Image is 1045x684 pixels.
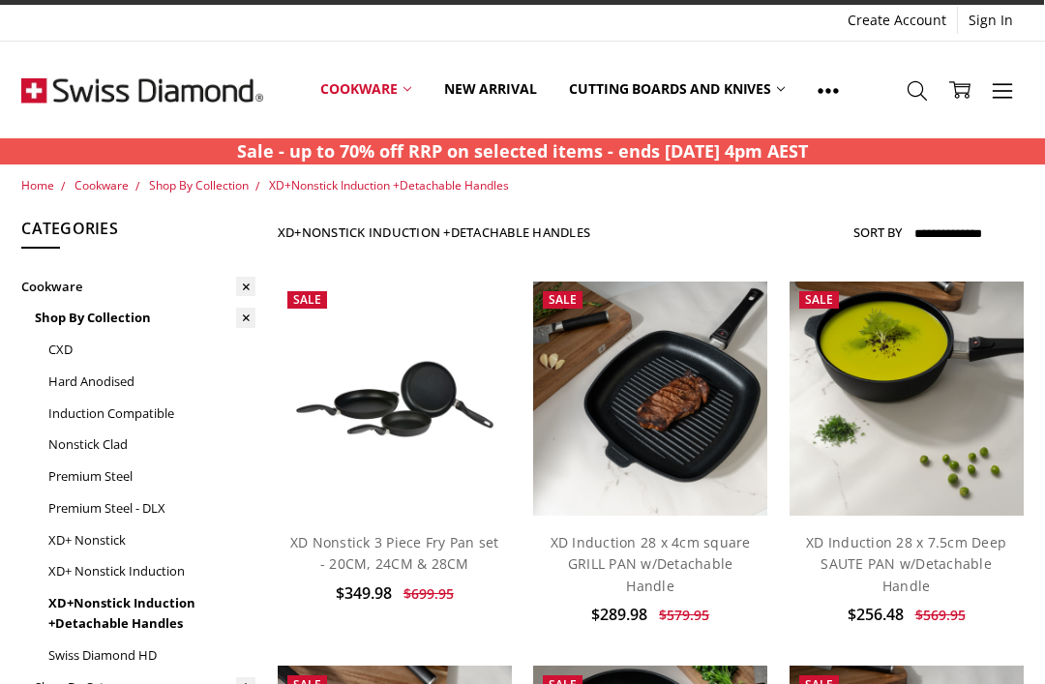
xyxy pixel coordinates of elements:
a: Sign In [958,7,1024,34]
span: $349.98 [336,582,392,604]
a: XD+ Nonstick Induction [48,555,255,587]
a: Nonstick Clad [48,429,255,461]
a: Cookware [75,177,129,193]
a: Induction Compatible [48,398,255,430]
h5: Categories [21,217,255,250]
span: Sale [293,291,321,308]
span: $569.95 [915,606,966,624]
img: Free Shipping On Every Order [21,42,263,138]
a: Cutting boards and knives [552,46,801,133]
strong: Sale - up to 70% off RRP on selected items - ends [DATE] 4pm AEST [237,139,808,163]
a: XD+ Nonstick [48,524,255,556]
a: New arrival [428,46,552,133]
a: Show All [801,46,855,134]
a: XD+Nonstick Induction +Detachable Handles [48,587,255,639]
a: Hard Anodised [48,366,255,398]
img: XD Induction 28 x 7.5cm Deep SAUTE PAN w/Detachable Handle [790,282,1024,516]
a: XD Induction 28 x 4cm square GRILL PAN w/Detachable Handle [551,533,751,595]
a: Cookware [304,46,428,133]
span: $579.95 [659,606,709,624]
a: XD Nonstick 3 Piece Fry Pan set - 20CM, 24CM & 28CM [278,282,512,516]
a: XD Nonstick 3 Piece Fry Pan set - 20CM, 24CM & 28CM [290,533,499,573]
a: Swiss Diamond HD [48,639,255,671]
span: $699.95 [403,584,454,603]
a: Shop By Collection [149,177,249,193]
span: $256.48 [848,604,904,625]
a: Create Account [837,7,957,34]
a: Shop By Collection [35,302,255,334]
a: CXD [48,334,255,366]
a: XD+Nonstick Induction +Detachable Handles [269,177,509,193]
img: XD Induction 28 x 4cm square GRILL PAN w/Detachable Handle [533,282,767,516]
span: Sale [805,291,833,308]
span: Sale [549,291,577,308]
h1: XD+Nonstick Induction +Detachable Handles [278,224,590,240]
a: Home [21,177,54,193]
span: $289.98 [591,604,647,625]
img: XD Nonstick 3 Piece Fry Pan set - 20CM, 24CM & 28CM [278,341,512,458]
a: Premium Steel - DLX [48,492,255,524]
a: XD Induction 28 x 7.5cm Deep SAUTE PAN w/Detachable Handle [806,533,1006,595]
a: Cookware [21,271,255,303]
label: Sort By [853,217,902,248]
a: Premium Steel [48,461,255,492]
